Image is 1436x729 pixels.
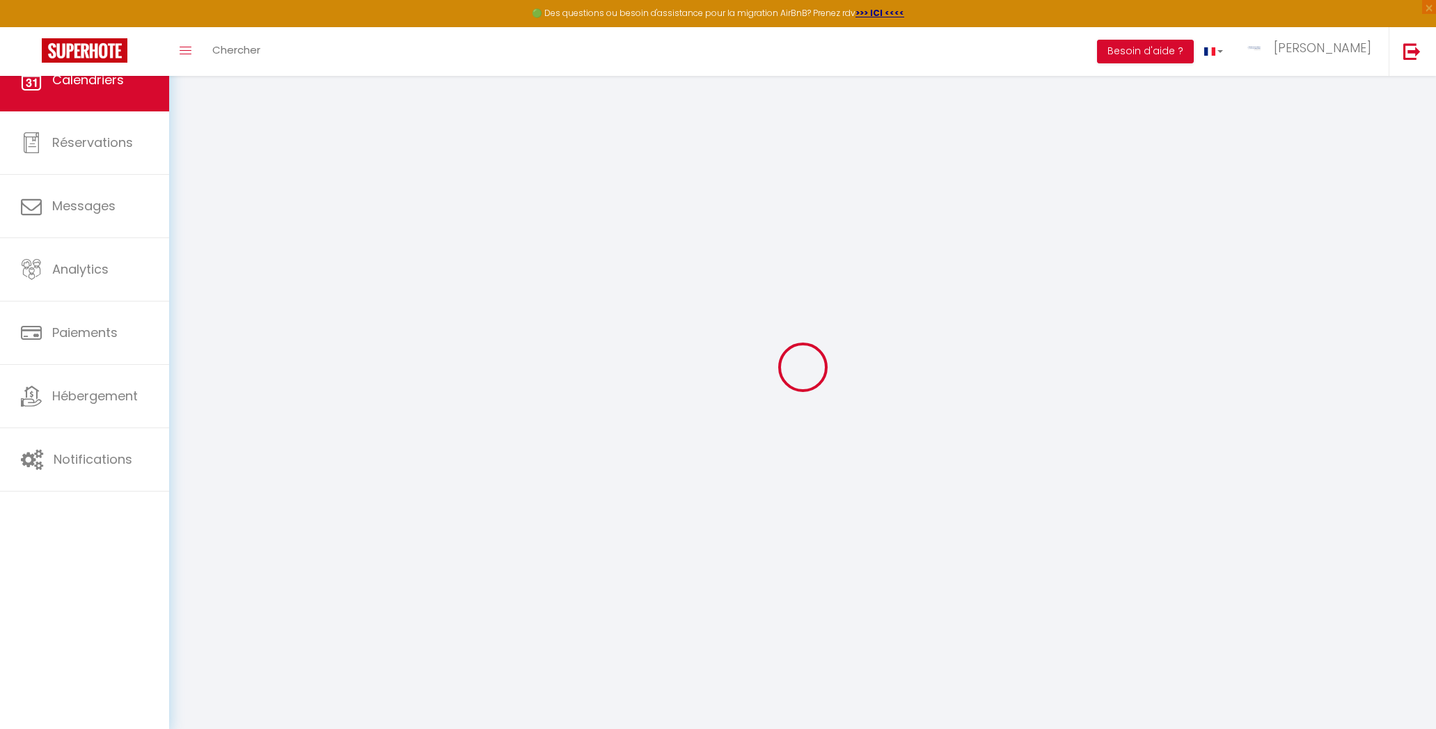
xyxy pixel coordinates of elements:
img: Super Booking [42,38,127,63]
a: Chercher [202,27,271,76]
span: Réservations [52,134,133,151]
img: logout [1403,42,1421,60]
a: >>> ICI <<<< [855,7,904,19]
span: Hébergement [52,387,138,405]
button: Besoin d'aide ? [1097,40,1194,63]
a: ... [PERSON_NAME] [1233,27,1389,76]
span: Notifications [54,450,132,468]
span: Paiements [52,324,118,341]
span: Messages [52,197,116,214]
span: Analytics [52,260,109,278]
span: [PERSON_NAME] [1274,39,1371,56]
span: Chercher [212,42,260,57]
span: Calendriers [52,71,124,88]
img: ... [1244,41,1265,55]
